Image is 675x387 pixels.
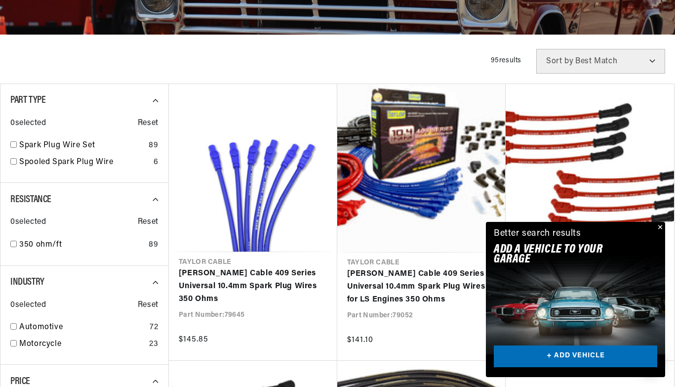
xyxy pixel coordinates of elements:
a: + ADD VEHICLE [494,345,657,368]
a: [PERSON_NAME] Cable 409 Series Universal 10.4mm Spark Plug Wires 350 Ohms [179,267,327,305]
span: Industry [10,277,44,287]
div: 6 [154,156,159,169]
span: Reset [138,299,159,312]
a: Automotive [19,321,146,334]
a: Spooled Spark Plug Wire [19,156,150,169]
a: Spark Plug Wire Set [19,139,145,152]
button: Close [653,222,665,234]
div: 23 [149,338,158,351]
span: 0 selected [10,117,46,130]
span: Part Type [10,95,45,105]
div: 89 [149,239,158,252]
h2: Add A VEHICLE to your garage [494,245,633,265]
select: Sort by [536,49,665,74]
span: 95 results [491,57,521,64]
span: Reset [138,216,159,229]
span: Sort by [546,57,573,65]
div: 72 [150,321,158,334]
span: Resistance [10,195,51,205]
div: Better search results [494,227,581,241]
a: Motorcycle [19,338,145,351]
span: 0 selected [10,299,46,312]
span: Price [10,377,30,387]
span: 0 selected [10,216,46,229]
a: [PERSON_NAME] Cable 409 Series Universal 10.4mm Spark Plug Wires for LS Engines 350 Ohms [347,268,496,306]
a: 350 ohm/ft [19,239,145,252]
div: 89 [149,139,158,152]
span: Reset [138,117,159,130]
